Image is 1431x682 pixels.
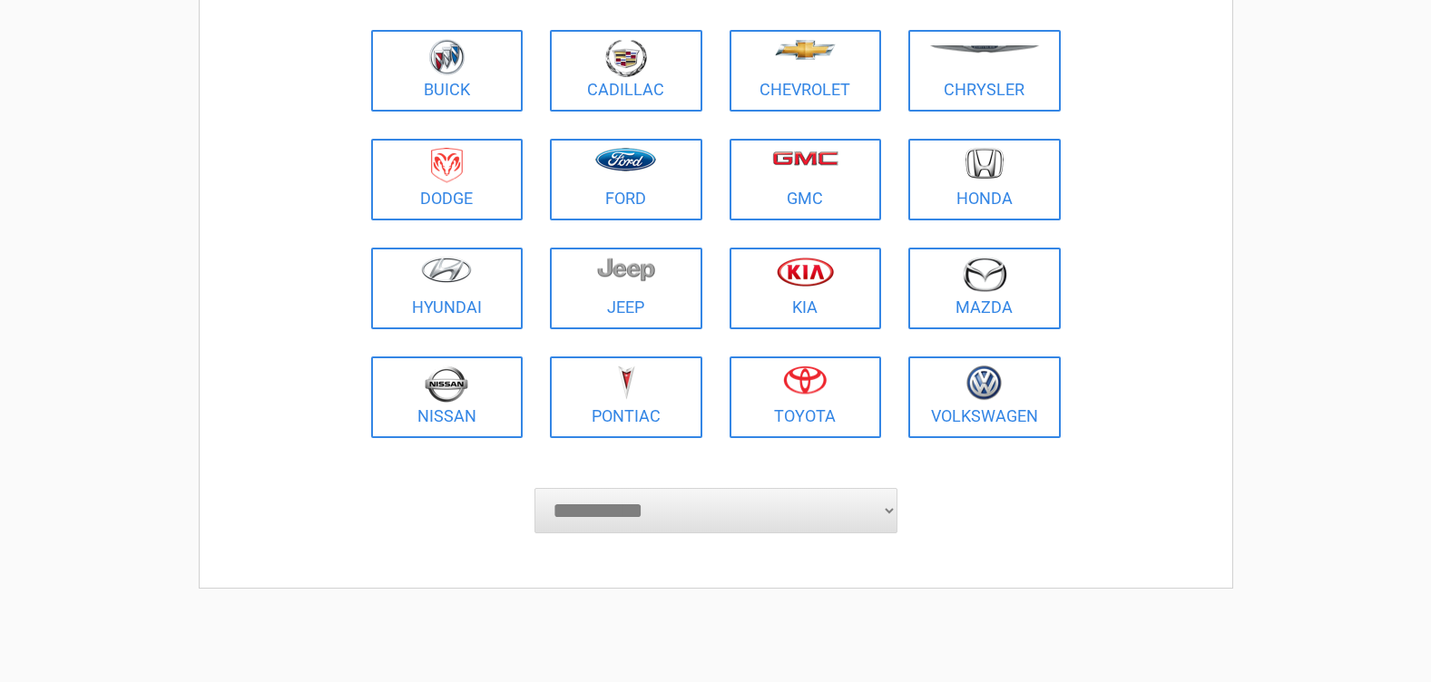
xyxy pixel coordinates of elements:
a: GMC [730,139,882,220]
img: toyota [783,365,827,395]
a: Kia [730,248,882,329]
a: Ford [550,139,702,220]
img: ford [595,148,656,171]
a: Jeep [550,248,702,329]
img: jeep [597,257,655,282]
a: Mazda [908,248,1061,329]
img: pontiac [617,365,635,400]
a: Pontiac [550,356,702,438]
a: Chrysler [908,30,1061,112]
a: Cadillac [550,30,702,112]
img: cadillac [605,39,647,77]
img: nissan [425,365,468,403]
img: honda [965,148,1004,180]
a: Buick [371,30,524,112]
img: volkswagen [966,365,1002,401]
a: Dodge [371,139,524,220]
img: kia [777,257,834,287]
a: Nissan [371,356,524,438]
img: hyundai [421,257,472,283]
img: dodge [431,148,463,183]
img: gmc [772,151,838,166]
img: buick [429,39,465,75]
img: chrysler [929,45,1040,54]
img: mazda [962,257,1007,292]
img: chevrolet [775,40,836,60]
a: Hyundai [371,248,524,329]
a: Honda [908,139,1061,220]
a: Volkswagen [908,356,1061,438]
a: Chevrolet [730,30,882,112]
a: Toyota [730,356,882,438]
